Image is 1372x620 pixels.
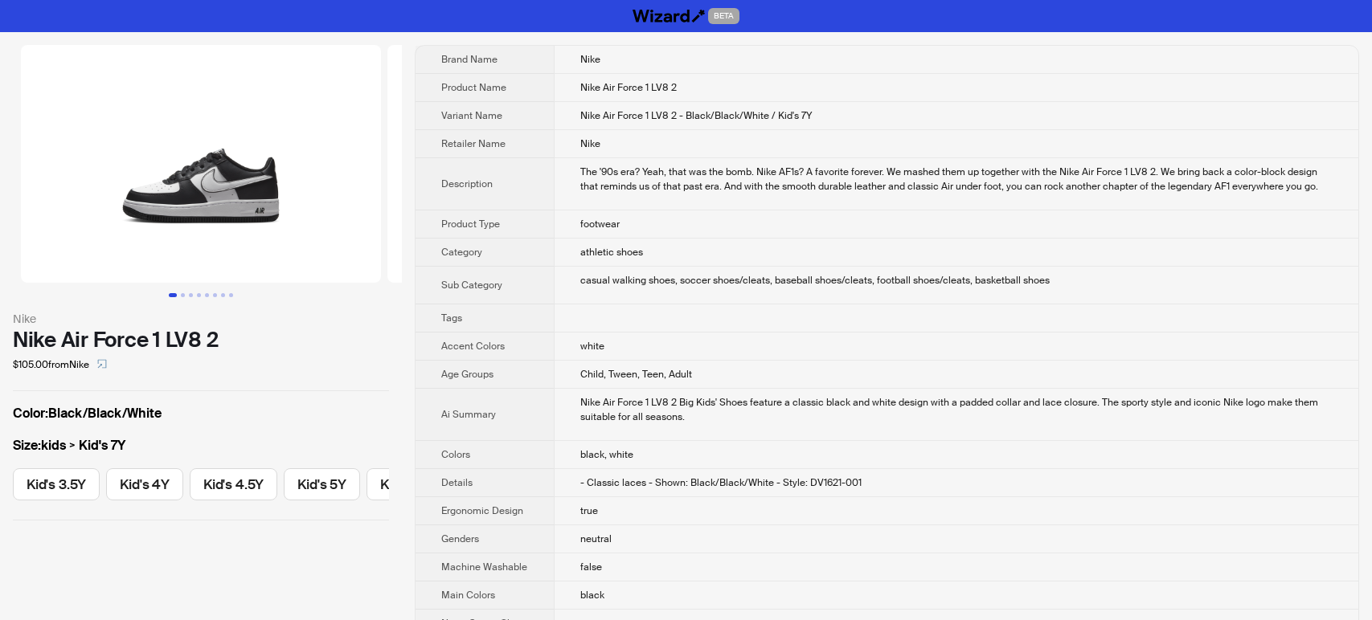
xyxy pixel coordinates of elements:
[441,312,462,324] span: Tags
[13,468,100,500] label: available
[441,246,482,259] span: Category
[380,475,440,493] span: Kid's 5.5Y
[580,218,620,230] span: footwear
[441,177,493,190] span: Description
[580,504,598,517] span: true
[580,589,604,602] span: black
[580,273,1333,288] div: casual walking shoes, soccer shoes/cleats, baseball shoes/cleats, football shoes/cleats, basketba...
[189,293,193,297] button: Go to slide 3
[441,408,496,421] span: Ai Summary
[297,475,346,493] span: Kid's 5Y
[580,53,600,66] span: Nike
[441,476,473,489] span: Details
[441,137,506,150] span: Retailer Name
[441,448,470,461] span: Colors
[181,293,185,297] button: Go to slide 2
[580,476,862,489] span: - Classic laces - Shown: Black/Black/White - Style: DV1621-001
[221,293,225,297] button: Go to slide 7
[441,218,500,230] span: Product Type
[13,437,41,454] span: Size :
[106,468,183,500] label: available
[213,293,217,297] button: Go to slide 6
[203,475,264,493] span: Kid's 4.5Y
[580,448,633,461] span: black, white
[580,137,600,150] span: Nike
[13,328,389,352] div: Nike Air Force 1 LV8 2
[441,109,502,122] span: Variant Name
[580,368,692,381] span: Child, Tween, Teen, Adult
[580,81,677,94] span: Nike Air Force 1 LV8 2
[580,395,1333,424] div: Nike Air Force 1 LV8 2 Big Kids' Shoes feature a classic black and white design with a padded col...
[13,404,389,423] label: Black/Black/White
[13,436,389,455] label: kids > Kid's 7Y
[580,246,643,259] span: athletic shoes
[367,468,453,500] label: available
[21,45,381,283] img: Nike Air Force 1 LV8 2 Nike Air Force 1 LV8 2 - Black/Black/White / Kid's 7Y image 1
[197,293,201,297] button: Go to slide 4
[205,293,209,297] button: Go to slide 5
[13,352,389,377] div: $105.00 from Nike
[441,532,479,545] span: Genders
[229,293,233,297] button: Go to slide 8
[580,109,812,122] span: Nike Air Force 1 LV8 2 - Black/Black/White / Kid's 7Y
[441,53,498,66] span: Brand Name
[441,340,505,353] span: Accent Colors
[13,310,389,328] div: Nike
[387,45,747,283] img: Nike Air Force 1 LV8 2 Nike Air Force 1 LV8 2 - Black/Black/White / Kid's 7Y image 2
[441,368,494,381] span: Age Groups
[441,81,506,94] span: Product Name
[120,475,170,493] span: Kid's 4Y
[441,589,495,602] span: Main Colors
[580,532,612,545] span: neutral
[441,504,523,517] span: Ergonomic Design
[169,293,177,297] button: Go to slide 1
[580,561,602,573] span: false
[27,475,86,493] span: Kid's 3.5Y
[441,561,527,573] span: Machine Washable
[580,165,1333,194] div: The '90s era? Yeah, that was the bomb. Nike AF1s? A favorite forever. We mashed them up together ...
[190,468,277,500] label: available
[580,340,604,353] span: white
[13,405,48,422] span: Color :
[441,279,502,292] span: Sub Category
[708,8,739,24] span: BETA
[97,359,107,369] span: select
[284,468,360,500] label: available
